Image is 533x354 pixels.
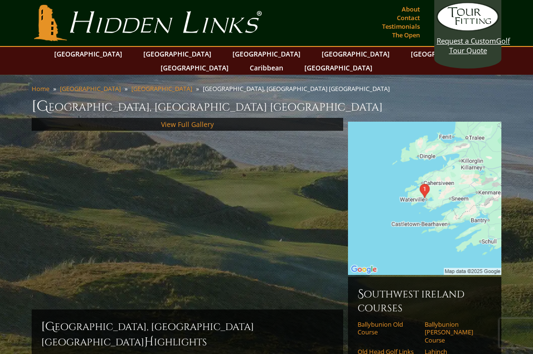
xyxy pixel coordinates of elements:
a: Home [32,84,49,93]
span: Request a Custom [437,36,496,46]
h6: Southwest Ireland Courses [358,286,492,315]
span: H [144,334,154,350]
a: [GEOGRAPHIC_DATA] [60,84,121,93]
a: Testimonials [380,20,422,33]
a: Caribbean [245,61,288,75]
a: View Full Gallery [161,120,214,129]
a: [GEOGRAPHIC_DATA] [300,61,377,75]
a: [GEOGRAPHIC_DATA] [228,47,305,61]
a: Ballybunion [PERSON_NAME] Course [425,320,486,344]
h1: [GEOGRAPHIC_DATA], [GEOGRAPHIC_DATA] [GEOGRAPHIC_DATA] [32,97,501,116]
a: The Open [390,28,422,42]
a: [GEOGRAPHIC_DATA] [131,84,192,93]
a: Ballybunion Old Course [358,320,418,336]
a: [GEOGRAPHIC_DATA] [49,47,127,61]
li: [GEOGRAPHIC_DATA], [GEOGRAPHIC_DATA] [GEOGRAPHIC_DATA] [203,84,394,93]
a: [GEOGRAPHIC_DATA] [156,61,233,75]
a: About [399,2,422,16]
a: Contact [394,11,422,24]
img: Google Map of Waterville Golf Links, Waterville Ireland [348,122,501,275]
h2: [GEOGRAPHIC_DATA], [GEOGRAPHIC_DATA] [GEOGRAPHIC_DATA] ighlights [41,319,334,350]
a: [GEOGRAPHIC_DATA] [406,47,484,61]
a: [GEOGRAPHIC_DATA] [317,47,394,61]
a: Request a CustomGolf Tour Quote [437,2,499,55]
a: [GEOGRAPHIC_DATA] [139,47,216,61]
